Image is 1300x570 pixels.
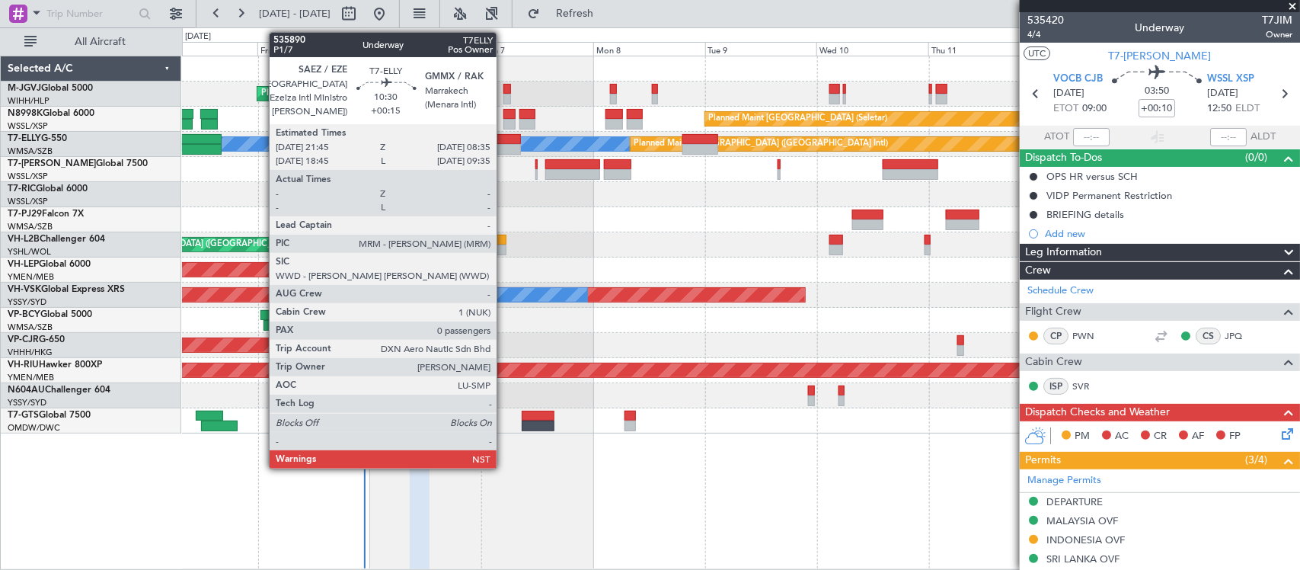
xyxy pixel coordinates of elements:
span: Dispatch To-Dos [1025,149,1102,167]
a: T7-PJ29Falcon 7X [8,210,84,219]
span: T7-PJ29 [8,210,42,219]
span: T7-GTS [8,411,39,420]
div: Thu 4 [146,42,258,56]
a: VH-VSKGlobal Express XRS [8,285,125,294]
span: VP-CJR [8,335,39,344]
div: Wed 10 [816,42,928,56]
a: T7-[PERSON_NAME]Global 7500 [8,159,148,168]
div: Planned Maint [GEOGRAPHIC_DATA] (Seletar) [709,107,888,130]
input: Trip Number [46,2,134,25]
a: YSHL/WOL [8,246,51,258]
span: [DATE] [1053,86,1084,101]
span: 03:50 [1145,84,1169,99]
span: [DATE] [1207,86,1238,101]
span: T7-RIC [8,184,36,194]
span: All Aircraft [40,37,161,47]
span: T7-ELLY [8,134,41,143]
span: 4/4 [1027,28,1064,41]
a: Schedule Crew [1027,283,1094,299]
div: Planned Maint [GEOGRAPHIC_DATA] ([GEOGRAPHIC_DATA] Intl) [634,133,889,155]
a: WSSL/XSP [8,196,48,207]
span: T7-[PERSON_NAME] [1109,48,1212,64]
a: VP-CJRG-650 [8,335,65,344]
span: VH-RIU [8,360,39,370]
a: Manage Permits [1027,473,1101,488]
span: N8998K [8,109,43,118]
div: ISP [1043,378,1068,395]
span: ELDT [1235,101,1260,117]
span: FP [1229,429,1241,444]
div: Thu 11 [928,42,1040,56]
a: YMEN/MEB [8,372,54,383]
button: Refresh [520,2,612,26]
span: Refresh [543,8,607,19]
span: 09:00 [1082,101,1107,117]
a: N8998KGlobal 6000 [8,109,94,118]
div: MALAYSIA OVF [1046,514,1118,527]
span: ETOT [1053,101,1078,117]
span: WSSL XSP [1207,72,1254,87]
div: CS [1196,328,1221,344]
span: M-JGVJ [8,84,41,93]
a: PWN [1072,329,1107,343]
div: VIDP Permanent Restriction [1046,189,1172,202]
span: VP-BCY [8,310,40,319]
a: SVR [1072,379,1107,393]
div: No Crew [313,283,348,306]
a: YSSY/SYD [8,296,46,308]
span: VOCB CJB [1053,72,1103,87]
a: YMEN/MEB [8,271,54,283]
span: AF [1192,429,1204,444]
a: WSSL/XSP [8,171,48,182]
span: ALDT [1250,130,1276,145]
div: CP [1043,328,1068,344]
a: WMSA/SZB [8,146,53,157]
span: VH-LEP [8,260,39,269]
a: VH-L2BChallenger 604 [8,235,105,244]
a: WIHH/HLP [8,95,50,107]
div: Fri 5 [257,42,369,56]
span: [DATE] - [DATE] [259,7,331,21]
span: T7JIM [1262,12,1292,28]
div: BRIEFING details [1046,208,1124,221]
span: T7-[PERSON_NAME] [8,159,96,168]
a: WMSA/SZB [8,221,53,232]
div: Tue 9 [705,42,817,56]
span: VH-L2B [8,235,40,244]
span: ATOT [1044,130,1069,145]
span: Crew [1025,262,1051,280]
span: Permits [1025,452,1061,469]
span: Flight Crew [1025,303,1081,321]
span: PM [1075,429,1090,444]
span: 12:50 [1207,101,1231,117]
span: Dispatch Checks and Weather [1025,404,1170,421]
button: UTC [1024,46,1050,60]
a: VP-BCYGlobal 5000 [8,310,92,319]
a: T7-ELLYG-550 [8,134,67,143]
div: Underway [1136,21,1185,37]
div: Sat 6 [369,42,481,56]
div: DEPARTURE [1046,495,1103,508]
a: JPQ [1225,329,1259,343]
div: OPS HR versus SCH [1046,170,1138,183]
span: 535420 [1027,12,1064,28]
a: WMSA/SZB [8,322,53,333]
a: T7-RICGlobal 6000 [8,184,88,194]
span: Leg Information [1025,244,1102,261]
a: M-JGVJGlobal 5000 [8,84,93,93]
div: Add new [1045,227,1292,240]
div: INDONESIA OVF [1046,533,1125,546]
div: [DATE] [185,30,211,43]
span: VH-VSK [8,285,41,294]
a: T7-GTSGlobal 7500 [8,411,91,420]
span: AC [1115,429,1129,444]
a: VH-RIUHawker 800XP [8,360,102,370]
span: (3/4) [1245,452,1267,468]
a: VH-LEPGlobal 6000 [8,260,91,269]
a: WSSL/XSP [8,120,48,132]
div: Sun 7 [481,42,593,56]
span: (0/0) [1245,149,1267,165]
a: OMDW/DWC [8,422,60,434]
span: Cabin Crew [1025,354,1082,371]
a: YSSY/SYD [8,397,46,408]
